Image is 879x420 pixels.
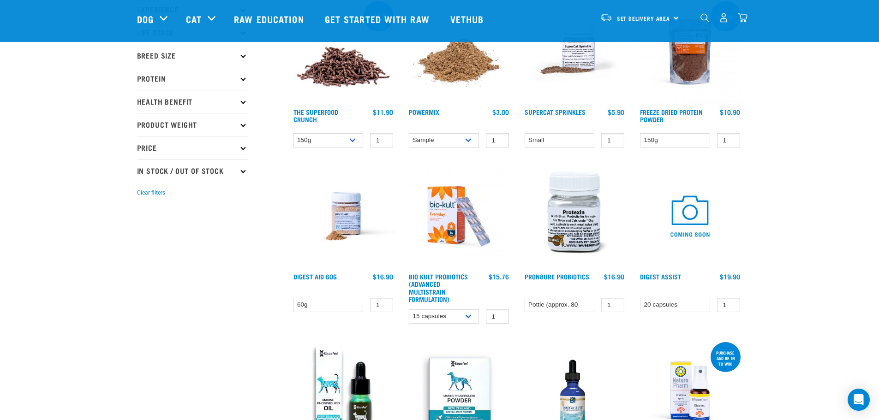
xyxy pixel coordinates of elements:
[720,273,740,280] div: $19.90
[640,275,681,278] a: Digest Assist
[720,108,740,116] div: $10.90
[409,275,468,301] a: Bio Kult Probiotics (Advanced Multistrain Formulation)
[137,189,165,197] button: Clear filters
[137,12,154,26] a: Dog
[186,12,202,26] a: Cat
[489,273,509,280] div: $15.76
[717,298,740,312] input: 1
[370,298,393,312] input: 1
[617,17,670,20] span: Set Delivery Area
[225,0,315,37] a: Raw Education
[293,110,338,121] a: The Superfood Crunch
[608,108,624,116] div: $5.90
[137,113,248,136] p: Product Weight
[604,273,624,280] div: $16.90
[409,110,439,113] a: Powermix
[373,108,393,116] div: $11.90
[486,309,509,324] input: 1
[137,44,248,67] p: Breed Size
[291,164,396,269] img: Raw Essentials Digest Aid Pet Supplement
[640,110,703,121] a: Freeze Dried Protein Powder
[848,389,870,411] div: Open Intercom Messenger
[137,90,248,113] p: Health Benefit
[700,13,709,22] img: home-icon-1@2x.png
[711,346,741,371] div: Purchase and be in to win!
[137,136,248,159] p: Price
[525,110,586,113] a: Supercat Sprinkles
[137,159,248,182] p: In Stock / Out Of Stock
[525,275,589,278] a: ProN8ure Probiotics
[601,133,624,148] input: 1
[486,133,509,148] input: 1
[717,133,740,148] input: 1
[492,108,509,116] div: $3.00
[316,0,441,37] a: Get started with Raw
[407,164,511,269] img: 2023 AUG RE Product1724
[373,273,393,280] div: $16.90
[522,164,627,269] img: Plastic Bottle Of Protexin For Dogs And Cats
[601,298,624,312] input: 1
[600,13,612,22] img: van-moving.png
[370,133,393,148] input: 1
[441,0,496,37] a: Vethub
[719,13,729,23] img: user.png
[638,164,742,269] img: COMING SOON
[738,13,747,23] img: home-icon@2x.png
[137,67,248,90] p: Protein
[293,275,337,278] a: Digest Aid 60g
